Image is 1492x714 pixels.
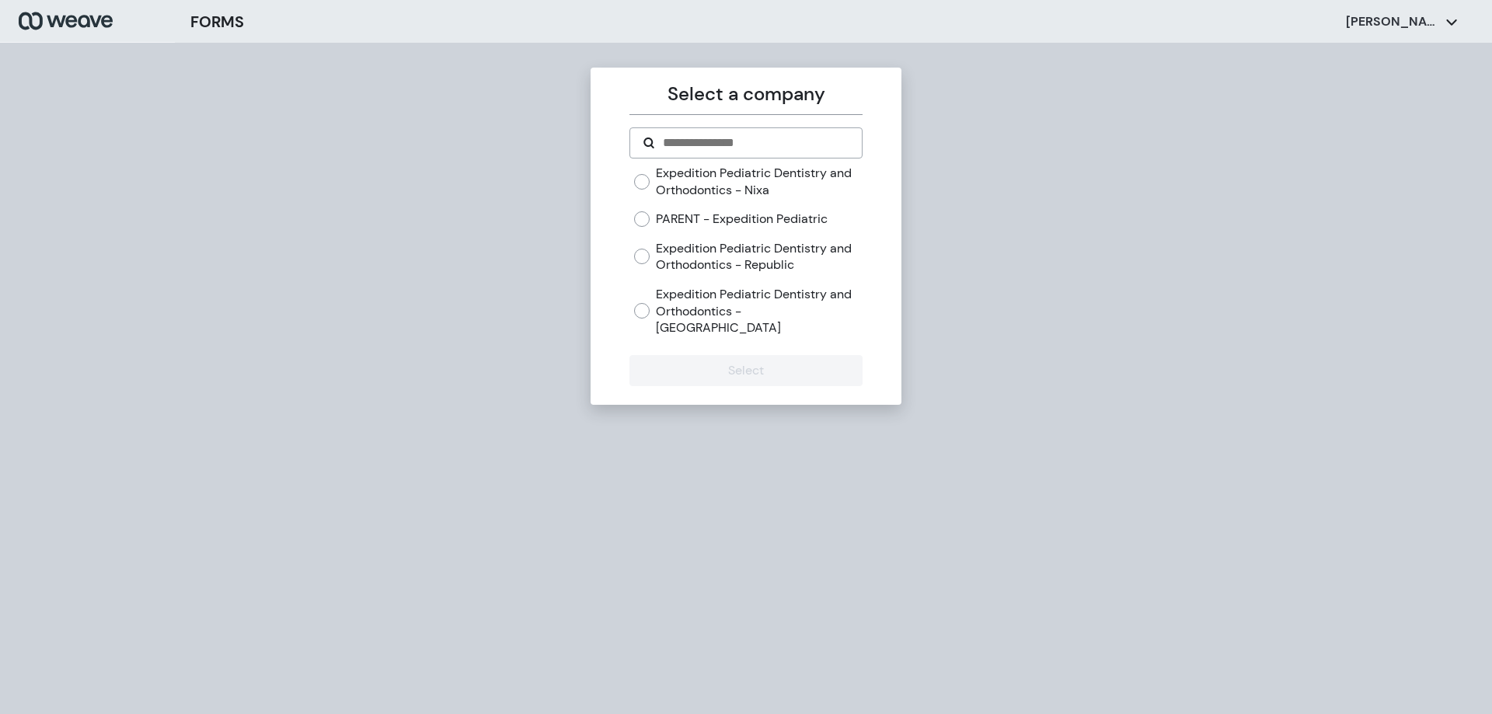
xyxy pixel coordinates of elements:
p: [PERSON_NAME] [1346,13,1439,30]
label: Expedition Pediatric Dentistry and Orthodontics - [GEOGRAPHIC_DATA] [656,286,862,336]
p: Select a company [629,80,862,108]
button: Select [629,355,862,386]
h3: FORMS [190,10,244,33]
input: Search [661,134,849,152]
label: PARENT - Expedition Pediatric [656,211,828,228]
label: Expedition Pediatric Dentistry and Orthodontics - Republic [656,240,862,273]
label: Expedition Pediatric Dentistry and Orthodontics - Nixa [656,165,862,198]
